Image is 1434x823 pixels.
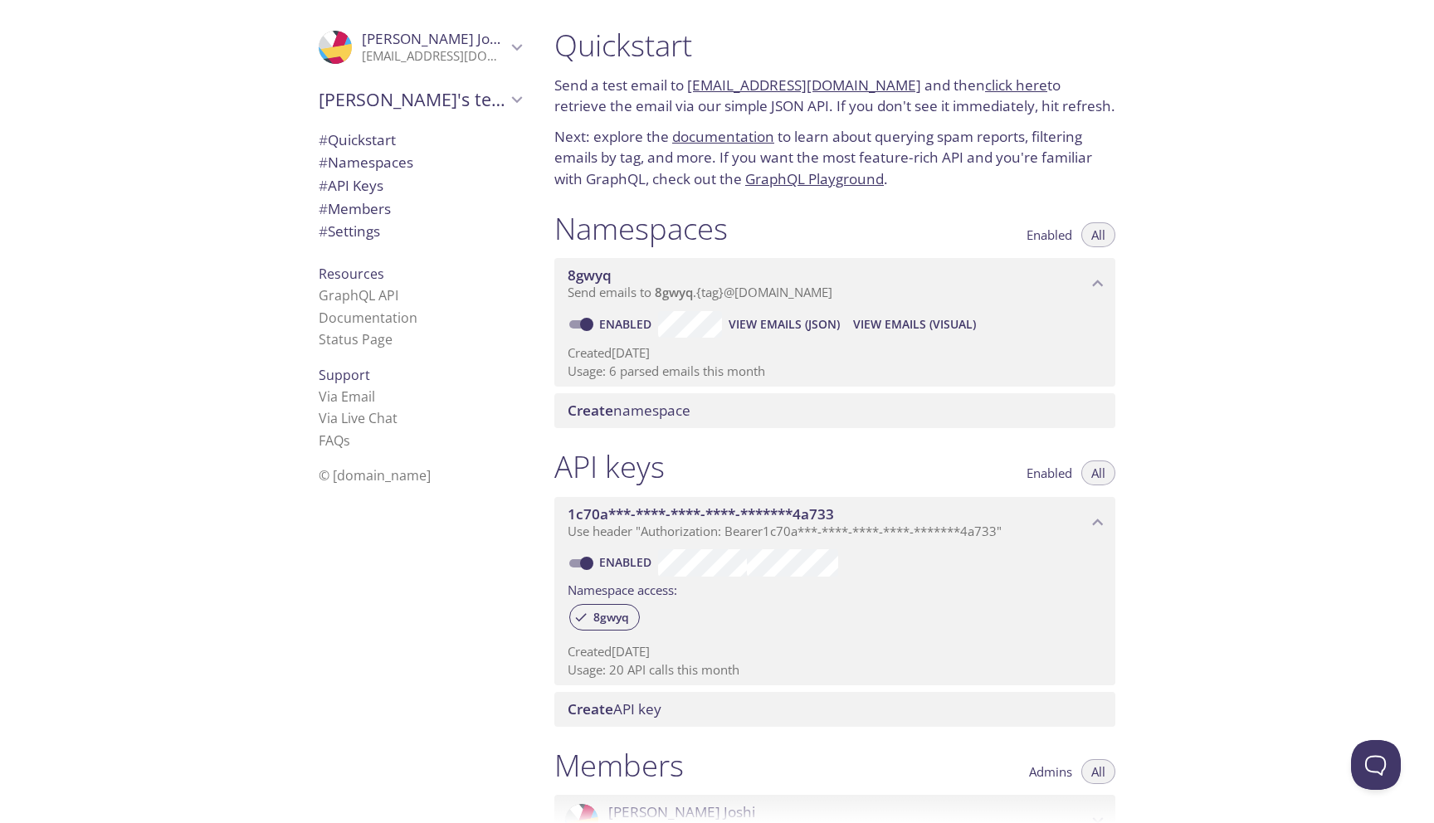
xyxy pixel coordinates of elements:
[319,199,391,218] span: Members
[319,387,375,406] a: Via Email
[1081,222,1115,247] button: All
[846,311,983,338] button: View Emails (Visual)
[305,20,534,75] div: Saurav Joshi
[568,363,1102,380] p: Usage: 6 parsed emails this month
[729,314,840,334] span: View Emails (JSON)
[554,258,1115,309] div: 8gwyq namespace
[319,309,417,327] a: Documentation
[319,409,398,427] a: Via Live Chat
[319,366,370,384] span: Support
[655,284,693,300] span: 8gwyq
[568,401,613,420] span: Create
[305,197,534,221] div: Members
[344,431,350,450] span: s
[745,169,884,188] a: GraphQL Playground
[319,153,328,172] span: #
[554,27,1115,64] h1: Quickstart
[568,401,690,420] span: namespace
[569,604,640,631] div: 8gwyq
[305,78,534,121] div: Saurav's team
[568,699,613,718] span: Create
[568,661,1102,679] p: Usage: 20 API calls this month
[554,75,1115,117] p: Send a test email to and then to retrieve the email via our simple JSON API. If you don't see it ...
[1351,740,1401,790] iframe: Help Scout Beacon - Open
[554,692,1115,727] div: Create API Key
[1019,759,1082,784] button: Admins
[305,220,534,243] div: Team Settings
[319,199,328,218] span: #
[1017,460,1082,485] button: Enabled
[568,643,1102,660] p: Created [DATE]
[305,151,534,174] div: Namespaces
[305,129,534,152] div: Quickstart
[1081,759,1115,784] button: All
[319,176,383,195] span: API Keys
[362,48,506,65] p: [EMAIL_ADDRESS][DOMAIN_NAME]
[362,29,509,48] span: [PERSON_NAME] Joshi
[597,316,658,332] a: Enabled
[319,130,396,149] span: Quickstart
[319,153,413,172] span: Namespaces
[319,88,506,111] span: [PERSON_NAME]'s team
[319,286,398,304] a: GraphQL API
[319,431,350,450] a: FAQ
[672,127,774,146] a: documentation
[554,448,665,485] h1: API keys
[583,610,639,625] span: 8gwyq
[305,174,534,197] div: API Keys
[554,747,684,784] h1: Members
[568,699,661,718] span: API key
[319,265,384,283] span: Resources
[568,265,612,285] span: 8gwyq
[1081,460,1115,485] button: All
[554,393,1115,428] div: Create namespace
[597,554,658,570] a: Enabled
[687,75,921,95] a: [EMAIL_ADDRESS][DOMAIN_NAME]
[568,284,832,300] span: Send emails to . {tag} @[DOMAIN_NAME]
[319,222,380,241] span: Settings
[319,466,431,485] span: © [DOMAIN_NAME]
[568,577,677,601] label: Namespace access:
[319,130,328,149] span: #
[554,126,1115,190] p: Next: explore the to learn about querying spam reports, filtering emails by tag, and more. If you...
[985,75,1047,95] a: click here
[568,344,1102,362] p: Created [DATE]
[319,176,328,195] span: #
[1017,222,1082,247] button: Enabled
[319,222,328,241] span: #
[554,210,728,247] h1: Namespaces
[853,314,976,334] span: View Emails (Visual)
[319,330,393,348] a: Status Page
[722,311,846,338] button: View Emails (JSON)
